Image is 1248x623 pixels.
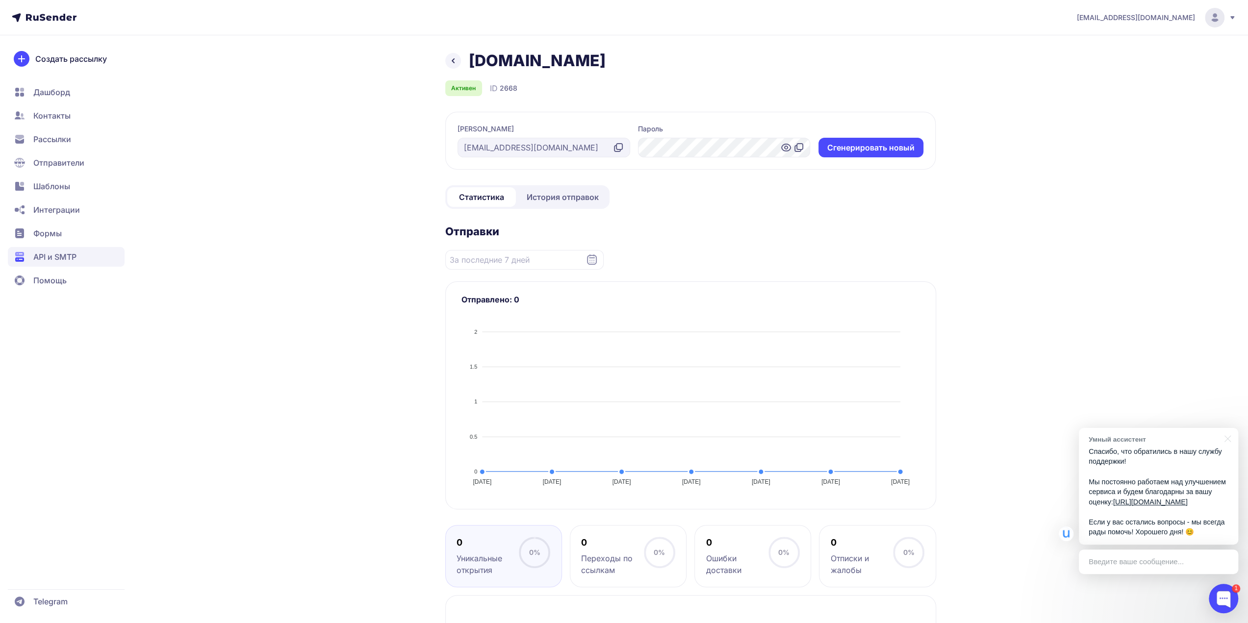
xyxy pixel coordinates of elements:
[831,537,893,548] div: 0
[447,187,516,207] a: Статистика
[33,110,71,122] span: Контакты
[473,478,491,485] tspan: [DATE]
[1089,447,1228,537] p: Спасибо, что обратились в нашу службу поддержки! Мы постоянно работаем над улучшением сервиса и б...
[1232,584,1240,593] div: 1
[527,191,599,203] span: История отправок
[1113,498,1188,506] a: [URL][DOMAIN_NAME]
[500,83,517,93] span: 2668
[445,224,936,238] h2: Отправки
[33,204,80,216] span: Интеграции
[903,548,915,556] span: 0%
[581,537,643,548] div: 0
[33,157,84,169] span: Отправители
[1059,526,1073,541] img: Умный ассистент
[542,478,561,485] tspan: [DATE]
[1079,549,1238,574] div: Введите ваше сообщение...
[33,274,67,286] span: Помощь
[831,552,893,576] div: Отписки и жалобы
[469,51,606,71] h1: [DOMAIN_NAME]
[821,478,840,485] tspan: [DATE]
[638,124,663,134] label: Пароль
[33,180,70,192] span: Шаблоны
[818,138,923,157] button: Cгенерировать новый
[751,478,770,485] tspan: [DATE]
[457,537,519,548] div: 0
[461,294,920,305] h3: Отправлено: 0
[581,552,643,576] div: Переходы по ссылкам
[612,478,631,485] tspan: [DATE]
[654,548,665,556] span: 0%
[457,552,519,576] div: Уникальные открытия
[706,552,768,576] div: Ошибки доставки
[451,84,476,92] span: Активен
[33,86,70,98] span: Дашборд
[474,469,477,474] tspan: 0
[33,133,71,145] span: Рассылки
[1077,13,1195,23] span: [EMAIL_ADDRESS][DOMAIN_NAME]
[469,434,477,440] tspan: 0.5
[33,596,68,607] span: Telegram
[459,191,504,203] span: Статистика
[474,329,477,335] tspan: 2
[8,592,125,611] a: Telegram
[518,187,608,207] a: История отправок
[458,124,514,134] label: [PERSON_NAME]
[474,399,477,404] tspan: 1
[469,364,477,370] tspan: 1.5
[1089,435,1219,444] div: Умный ассистент
[445,250,604,270] input: Datepicker input
[778,548,790,556] span: 0%
[706,537,768,548] div: 0
[33,251,76,263] span: API и SMTP
[490,82,517,94] div: ID
[682,478,700,485] tspan: [DATE]
[35,53,107,65] span: Создать рассылку
[529,548,540,556] span: 0%
[33,227,62,239] span: Формы
[891,478,910,485] tspan: [DATE]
